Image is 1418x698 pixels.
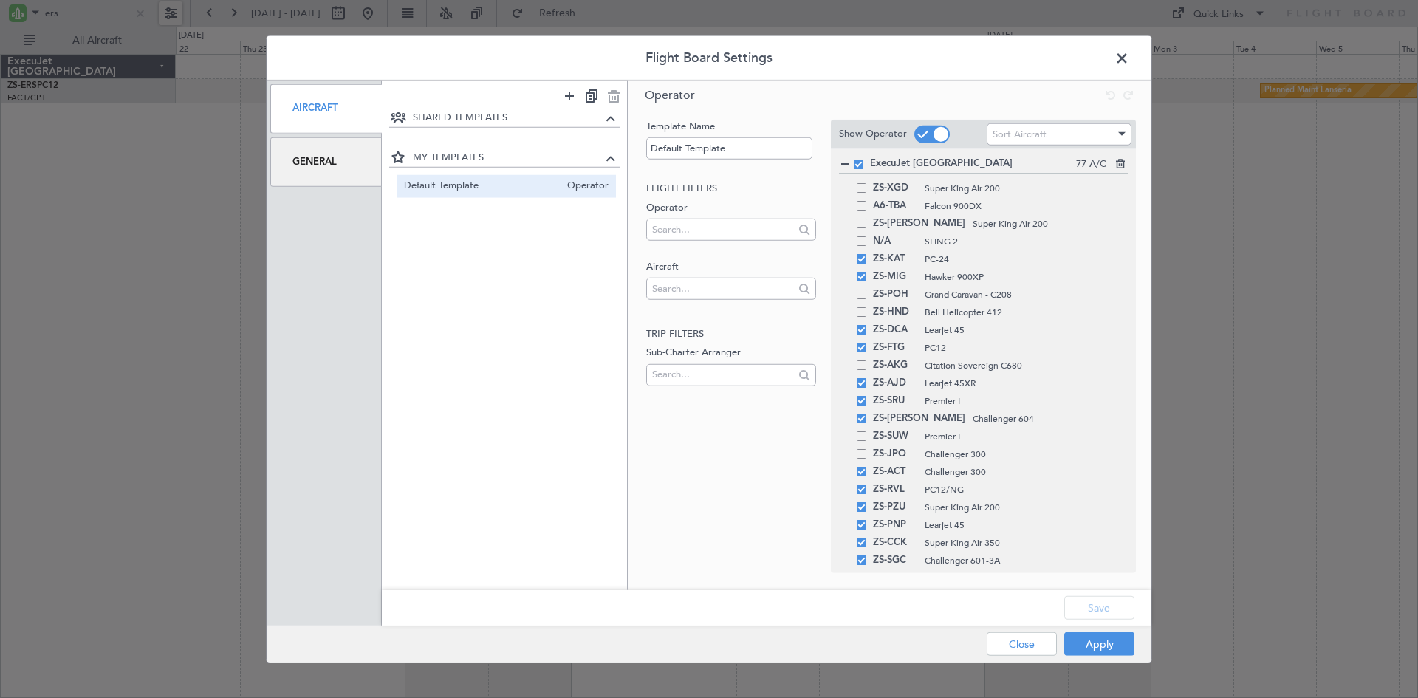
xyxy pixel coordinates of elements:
[925,287,1128,301] span: Grand Caravan - C208
[873,516,917,533] span: ZS-PNP
[925,234,1128,247] span: SLING 2
[873,480,917,498] span: ZS-RVL
[652,277,793,299] input: Search...
[873,374,917,391] span: ZS-AJD
[873,551,917,569] span: ZS-SGC
[267,35,1151,80] header: Flight Board Settings
[873,462,917,480] span: ZS-ACT
[873,391,917,409] span: ZS-SRU
[873,285,917,303] span: ZS-POH
[270,137,382,187] div: General
[560,179,609,194] span: Operator
[987,632,1057,656] button: Close
[1076,157,1106,172] span: 77 A/C
[870,157,1076,171] span: ExecuJet [GEOGRAPHIC_DATA]
[873,179,917,196] span: ZS-XGD
[993,128,1047,141] span: Sort Aircraft
[873,303,917,321] span: ZS-HND
[873,409,965,427] span: ZS-[PERSON_NAME]
[925,482,1128,496] span: PC12/NG
[925,465,1128,478] span: Challenger 300
[646,346,815,360] label: Sub-Charter Arranger
[873,196,917,214] span: A6-TBA
[646,326,815,341] h2: Trip filters
[925,394,1128,407] span: Premier I
[873,498,917,516] span: ZS-PZU
[973,411,1128,425] span: Challenger 604
[925,500,1128,513] span: Super King Air 200
[873,267,917,285] span: ZS-MIG
[925,571,1128,584] span: Legacy 600
[1064,632,1134,656] button: Apply
[925,341,1128,354] span: PC12
[925,536,1128,549] span: Super King Air 350
[646,119,815,134] label: Template Name
[652,218,793,240] input: Search...
[873,533,917,551] span: ZS-CCK
[873,232,917,250] span: N/A
[652,363,793,386] input: Search...
[646,182,815,196] h2: Flight filters
[873,427,917,445] span: ZS-SUW
[646,259,815,274] label: Aircraft
[873,250,917,267] span: ZS-KAT
[925,553,1128,567] span: Challenger 601-3A
[270,83,382,133] div: Aircraft
[925,323,1128,336] span: Learjet 45
[413,111,603,126] span: SHARED TEMPLATES
[925,305,1128,318] span: Bell Helicopter 412
[925,358,1128,372] span: Citation Sovereign C680
[873,338,917,356] span: ZS-FTG
[873,214,965,232] span: ZS-[PERSON_NAME]
[925,181,1128,194] span: Super King Air 200
[925,429,1128,442] span: Premier I
[645,86,695,103] span: Operator
[873,356,917,374] span: ZS-AKG
[973,216,1128,230] span: Super King Air 200
[404,179,561,194] span: Default Template
[925,270,1128,283] span: Hawker 900XP
[839,127,907,142] label: Show Operator
[925,252,1128,265] span: PC-24
[873,445,917,462] span: ZS-JPO
[646,200,815,215] label: Operator
[925,376,1128,389] span: Learjet 45XR
[925,447,1128,460] span: Challenger 300
[413,151,603,165] span: MY TEMPLATES
[925,199,1128,212] span: Falcon 900DX
[873,321,917,338] span: ZS-DCA
[873,569,917,586] span: G-SYLJ
[925,518,1128,531] span: Learjet 45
